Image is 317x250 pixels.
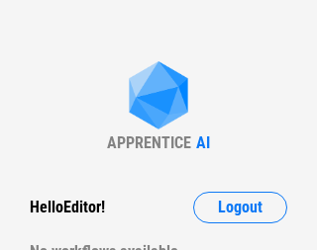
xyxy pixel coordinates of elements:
[30,192,105,223] div: Hello Editor !
[218,200,263,215] span: Logout
[193,192,287,223] button: Logout
[119,61,198,133] img: Apprentice AI
[107,133,191,152] div: APPRENTICE
[196,133,210,152] div: AI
